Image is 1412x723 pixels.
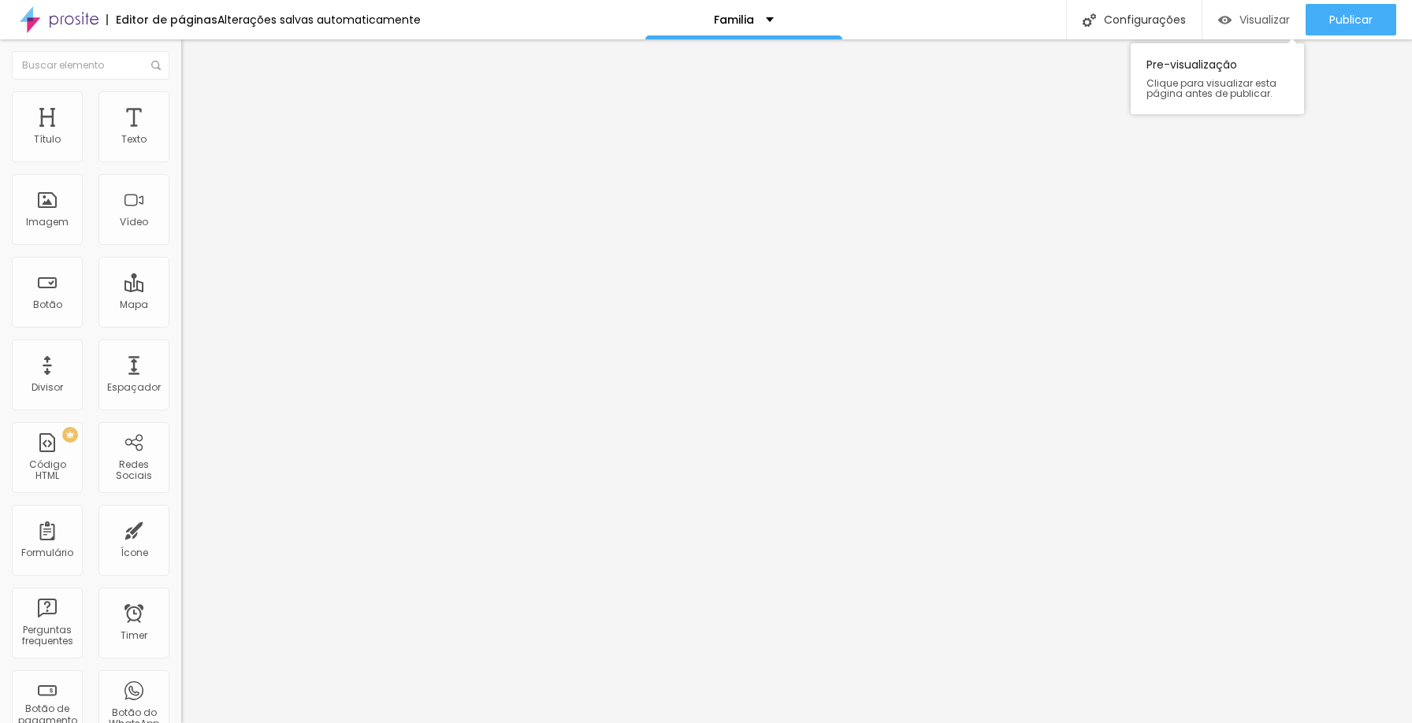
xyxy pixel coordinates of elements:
div: Vídeo [120,217,148,228]
button: Publicar [1306,4,1396,35]
img: view-1.svg [1218,13,1232,27]
div: Formulário [21,547,73,558]
p: Familia [714,14,754,25]
img: Icone [1083,13,1096,27]
div: Pre-visualização [1131,43,1304,114]
span: Publicar [1329,13,1373,26]
img: Icone [151,61,161,70]
div: Espaçador [107,382,161,393]
span: Visualizar [1239,13,1290,26]
input: Buscar elemento [12,51,169,80]
div: Mapa [120,299,148,310]
div: Perguntas frequentes [16,625,78,647]
div: Ícone [121,547,148,558]
div: Botão [33,299,62,310]
span: Clique para visualizar esta página antes de publicar. [1146,78,1288,98]
div: Imagem [26,217,69,228]
div: Texto [121,134,147,145]
div: Código HTML [16,459,78,482]
div: Alterações salvas automaticamente [217,14,421,25]
div: Redes Sociais [102,459,165,482]
div: Timer [121,630,147,641]
div: Editor de páginas [106,14,217,25]
iframe: Editor [181,39,1412,723]
div: Divisor [32,382,63,393]
button: Visualizar [1202,4,1306,35]
div: Título [34,134,61,145]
